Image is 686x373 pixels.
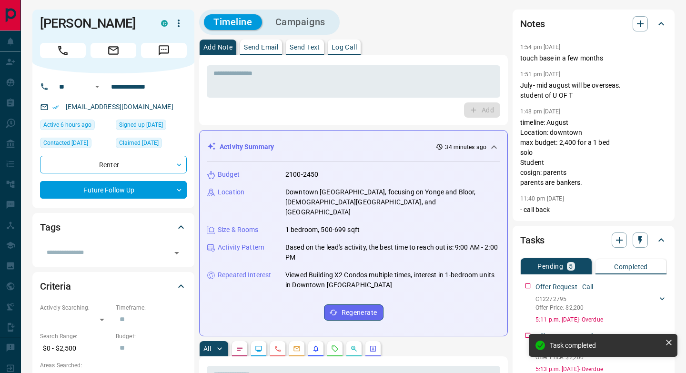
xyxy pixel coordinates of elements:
[43,120,91,130] span: Active 6 hours ago
[218,225,259,235] p: Size & Rooms
[40,220,60,235] h2: Tags
[218,270,271,280] p: Repeated Interest
[520,53,667,63] p: touch base in a few months
[40,120,111,133] div: Tue Aug 12 2025
[535,293,667,314] div: C12272795Offer Price: $2,200
[40,43,86,58] span: Call
[220,142,274,152] p: Activity Summary
[266,14,335,30] button: Campaigns
[520,108,561,115] p: 1:48 pm [DATE]
[520,12,667,35] div: Notes
[520,71,561,78] p: 1:51 pm [DATE]
[207,138,500,156] div: Activity Summary34 minutes ago
[520,16,545,31] h2: Notes
[535,282,594,292] p: Offer Request - Call
[285,242,500,262] p: Based on the lead's activity, the best time to reach out is: 9:00 AM - 2:00 PM
[331,345,339,353] svg: Requests
[274,345,282,353] svg: Calls
[332,44,357,50] p: Log Call
[520,232,545,248] h2: Tasks
[40,361,187,370] p: Areas Searched:
[218,187,244,197] p: Location
[535,295,584,303] p: C12272795
[116,303,187,312] p: Timeframe:
[244,44,278,50] p: Send Email
[520,195,564,202] p: 11:40 pm [DATE]
[535,315,667,324] p: 5:11 p.m. [DATE] - Overdue
[537,263,563,270] p: Pending
[535,332,594,342] p: Offer Request - Call
[445,143,486,151] p: 34 minutes ago
[91,43,136,58] span: Email
[204,14,262,30] button: Timeline
[312,345,320,353] svg: Listing Alerts
[255,345,262,353] svg: Lead Browsing Activity
[40,303,111,312] p: Actively Searching:
[293,345,301,353] svg: Emails
[119,120,163,130] span: Signed up [DATE]
[236,345,243,353] svg: Notes
[40,216,187,239] div: Tags
[369,345,377,353] svg: Agent Actions
[170,246,183,260] button: Open
[218,242,264,252] p: Activity Pattern
[116,138,187,151] div: Sun Mar 02 2025
[614,263,648,270] p: Completed
[40,341,111,356] p: $0 - $2,500
[119,138,159,148] span: Claimed [DATE]
[40,138,111,151] div: Thu Mar 20 2025
[520,118,667,188] p: timeline: August Location: downtown max budget: 2,400 for a 1 bed solo Student cosign: parents pa...
[40,181,187,199] div: Future Follow Up
[66,103,173,111] a: [EMAIL_ADDRESS][DOMAIN_NAME]
[203,44,232,50] p: Add Note
[91,81,103,92] button: Open
[141,43,187,58] span: Message
[285,187,500,217] p: Downtown [GEOGRAPHIC_DATA], focusing on Yonge and Bloor, [DEMOGRAPHIC_DATA][GEOGRAPHIC_DATA], and...
[285,170,318,180] p: 2100-2450
[218,170,240,180] p: Budget
[285,270,500,290] p: Viewed Building X2 Condos multiple times, interest in 1-bedroom units in Downtown [GEOGRAPHIC_DATA]
[203,345,211,352] p: All
[520,81,667,101] p: July- mid august will be overseas. student of U OF T
[43,138,88,148] span: Contacted [DATE]
[40,16,147,31] h1: [PERSON_NAME]
[520,44,561,50] p: 1:54 pm [DATE]
[285,225,360,235] p: 1 bedroom, 500-699 sqft
[290,44,320,50] p: Send Text
[520,205,667,215] p: - call back
[40,279,71,294] h2: Criteria
[116,120,187,133] div: Thu Feb 06 2025
[116,332,187,341] p: Budget:
[520,229,667,252] div: Tasks
[569,263,573,270] p: 5
[161,20,168,27] div: condos.ca
[40,332,111,341] p: Search Range:
[350,345,358,353] svg: Opportunities
[550,342,661,349] div: Task completed
[40,156,187,173] div: Renter
[52,104,59,111] svg: Email Verified
[40,275,187,298] div: Criteria
[535,303,584,312] p: Offer Price: $2,200
[324,304,383,321] button: Regenerate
